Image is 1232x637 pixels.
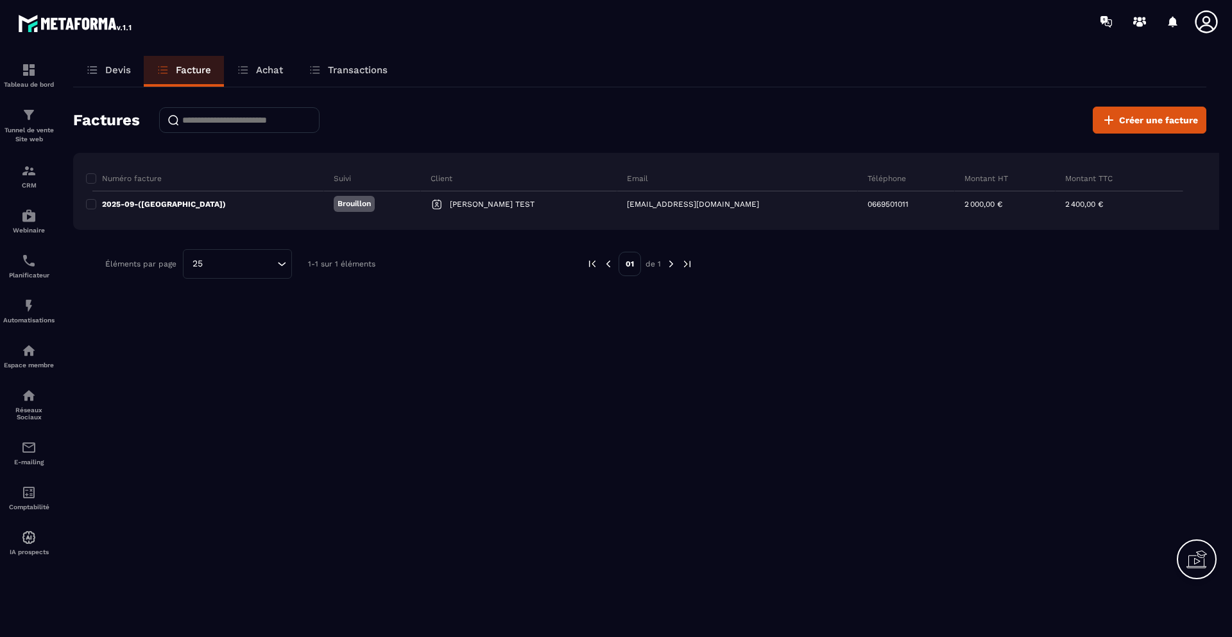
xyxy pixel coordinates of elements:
[627,173,648,184] p: Email
[3,406,55,421] p: Réseaux Sociaux
[21,253,37,268] img: scheduler
[183,249,292,279] div: Search for option
[102,199,226,209] p: 2025-09-([GEOGRAPHIC_DATA])
[3,227,55,234] p: Webinaire
[3,53,55,98] a: formationformationTableau de bord
[21,343,37,358] img: automations
[603,258,614,270] img: prev
[21,388,37,403] img: social-network
[21,298,37,313] img: automations
[21,62,37,78] img: formation
[665,258,677,270] img: next
[3,458,55,466] p: E-mailing
[256,64,283,76] p: Achat
[21,107,37,123] img: formation
[3,378,55,430] a: social-networksocial-networkRéseaux Sociaux
[21,163,37,179] img: formation
[431,173,452,184] p: Client
[1093,107,1206,134] button: Créer une facture
[868,173,906,184] p: Téléphone
[619,252,641,276] p: 01
[102,173,162,184] p: Numéro facture
[3,272,55,279] p: Planificateur
[3,81,55,88] p: Tableau de bord
[3,503,55,510] p: Comptabilité
[3,288,55,333] a: automationsautomationsAutomatisations
[73,107,140,133] h2: Factures
[1065,173,1113,184] p: Montant TTC
[21,530,37,545] img: automations
[328,64,388,76] p: Transactions
[1119,114,1198,127] span: Créer une facture
[188,257,207,271] span: 25
[207,257,274,271] input: Search for option
[144,56,224,87] a: Facture
[176,64,211,76] p: Facture
[21,208,37,223] img: automations
[308,259,375,268] p: 1-1 sur 1 éléments
[18,12,133,35] img: logo
[338,198,371,209] p: Brouillon
[3,430,55,475] a: emailemailE-mailing
[3,126,55,144] p: Tunnel de vente Site web
[3,548,55,555] p: IA prospects
[681,258,693,270] img: next
[21,485,37,500] img: accountant
[3,362,55,369] p: Espace membre
[3,317,55,324] p: Automatisations
[3,333,55,378] a: automationsautomationsEspace membre
[3,475,55,520] a: accountantaccountantComptabilité
[3,153,55,198] a: formationformationCRM
[105,64,131,76] p: Devis
[73,56,144,87] a: Devis
[3,198,55,243] a: automationsautomationsWebinaire
[964,173,1008,184] p: Montant HT
[3,243,55,288] a: schedulerschedulerPlanificateur
[646,259,661,269] p: de 1
[21,440,37,455] img: email
[431,198,535,211] a: [PERSON_NAME] TEST
[3,182,55,189] p: CRM
[334,173,351,184] p: Suivi
[3,98,55,153] a: formationformationTunnel de vente Site web
[105,259,176,268] p: Éléments par page
[586,258,598,270] img: prev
